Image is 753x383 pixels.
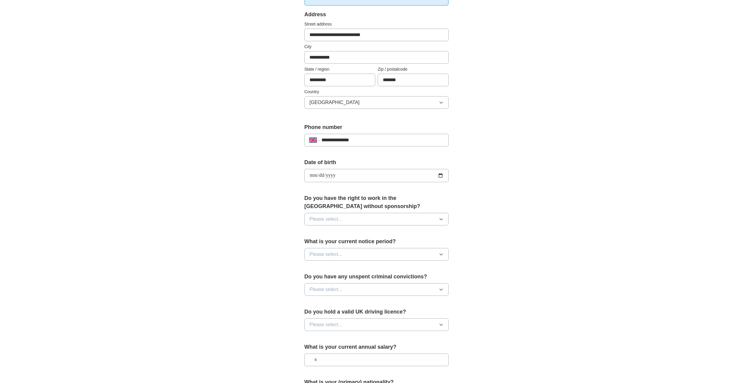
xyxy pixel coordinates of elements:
label: Phone number [304,123,449,131]
span: Please select... [309,321,342,328]
button: [GEOGRAPHIC_DATA] [304,96,449,109]
label: Zip / postalcode [378,66,449,72]
span: Please select... [309,216,342,223]
label: What is your current notice period? [304,237,449,246]
label: Street address [304,21,449,27]
label: City [304,44,449,50]
label: State / region [304,66,375,72]
label: Date of birth [304,158,449,167]
label: Do you hold a valid UK driving licence? [304,308,449,316]
button: Please select... [304,213,449,225]
div: Address [304,11,449,19]
label: Do you have the right to work in the [GEOGRAPHIC_DATA] without sponsorship? [304,194,449,210]
span: Please select... [309,251,342,258]
button: Please select... [304,283,449,296]
label: What is your current annual salary? [304,343,449,351]
button: Please select... [304,318,449,331]
label: Do you have any unspent criminal convictions? [304,273,449,281]
label: Country [304,89,449,95]
button: Please select... [304,248,449,261]
span: Please select... [309,286,342,293]
span: [GEOGRAPHIC_DATA] [309,99,360,106]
